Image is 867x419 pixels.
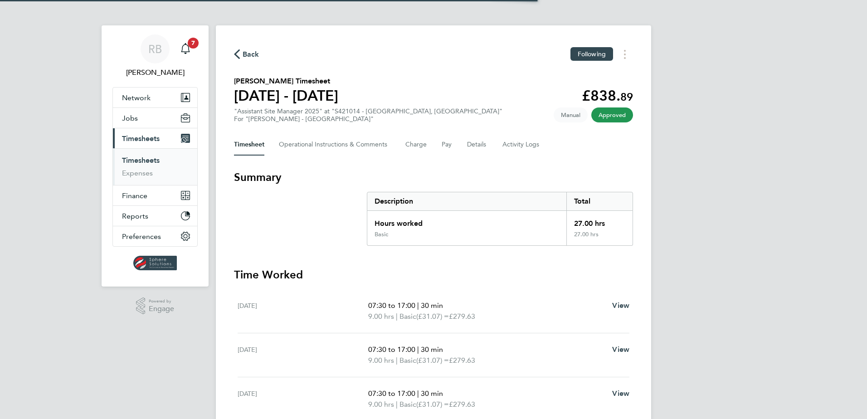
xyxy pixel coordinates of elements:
[467,134,488,156] button: Details
[617,47,633,61] button: Timesheets Menu
[417,345,419,354] span: |
[122,212,148,220] span: Reports
[417,301,419,310] span: |
[113,185,197,205] button: Finance
[566,211,633,231] div: 27.00 hrs
[591,107,633,122] span: This timesheet has been approved.
[122,134,160,143] span: Timesheets
[234,268,633,282] h3: Time Worked
[442,134,453,156] button: Pay
[375,231,388,238] div: Basic
[421,301,443,310] span: 30 min
[554,107,588,122] span: This timesheet was manually created.
[122,169,153,177] a: Expenses
[566,192,633,210] div: Total
[367,192,566,210] div: Description
[417,389,419,398] span: |
[421,389,443,398] span: 30 min
[113,128,197,148] button: Timesheets
[612,301,629,310] span: View
[620,90,633,103] span: 89
[368,356,394,365] span: 9.00 hrs
[502,134,541,156] button: Activity Logs
[113,206,197,226] button: Reports
[234,107,502,123] div: "Assistant Site Manager 2025" at "S421014 - [GEOGRAPHIC_DATA], [GEOGRAPHIC_DATA]"
[368,345,415,354] span: 07:30 to 17:00
[566,231,633,245] div: 27.00 hrs
[234,170,633,185] h3: Summary
[122,191,147,200] span: Finance
[368,389,415,398] span: 07:30 to 17:00
[279,134,391,156] button: Operational Instructions & Comments
[612,344,629,355] a: View
[238,388,368,410] div: [DATE]
[234,115,502,123] div: For "[PERSON_NAME] - [GEOGRAPHIC_DATA]"
[449,400,475,409] span: £279.63
[122,156,160,165] a: Timesheets
[149,305,174,313] span: Engage
[238,344,368,366] div: [DATE]
[188,38,199,49] span: 7
[582,87,633,104] app-decimal: £838.
[112,67,198,78] span: Rob Bennett
[113,88,197,107] button: Network
[612,345,629,354] span: View
[113,226,197,246] button: Preferences
[421,345,443,354] span: 30 min
[122,93,151,102] span: Network
[102,25,209,287] nav: Main navigation
[396,356,398,365] span: |
[112,34,198,78] a: RB[PERSON_NAME]
[367,192,633,246] div: Summary
[612,389,629,398] span: View
[122,232,161,241] span: Preferences
[368,312,394,321] span: 9.00 hrs
[368,400,394,409] span: 9.00 hrs
[612,300,629,311] a: View
[113,148,197,185] div: Timesheets
[112,256,198,270] a: Go to home page
[243,49,259,60] span: Back
[368,301,415,310] span: 07:30 to 17:00
[149,297,174,305] span: Powered by
[396,312,398,321] span: |
[234,134,264,156] button: Timesheet
[133,256,177,270] img: spheresolutions-logo-retina.png
[399,355,416,366] span: Basic
[148,43,162,55] span: RB
[570,47,613,61] button: Following
[416,312,449,321] span: (£31.07) =
[113,108,197,128] button: Jobs
[234,76,338,87] h2: [PERSON_NAME] Timesheet
[416,356,449,365] span: (£31.07) =
[122,114,138,122] span: Jobs
[367,211,566,231] div: Hours worked
[234,49,259,60] button: Back
[405,134,427,156] button: Charge
[234,87,338,105] h1: [DATE] - [DATE]
[396,400,398,409] span: |
[176,34,195,63] a: 7
[416,400,449,409] span: (£31.07) =
[612,388,629,399] a: View
[449,356,475,365] span: £279.63
[578,50,606,58] span: Following
[449,312,475,321] span: £279.63
[399,311,416,322] span: Basic
[238,300,368,322] div: [DATE]
[399,399,416,410] span: Basic
[136,297,175,315] a: Powered byEngage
